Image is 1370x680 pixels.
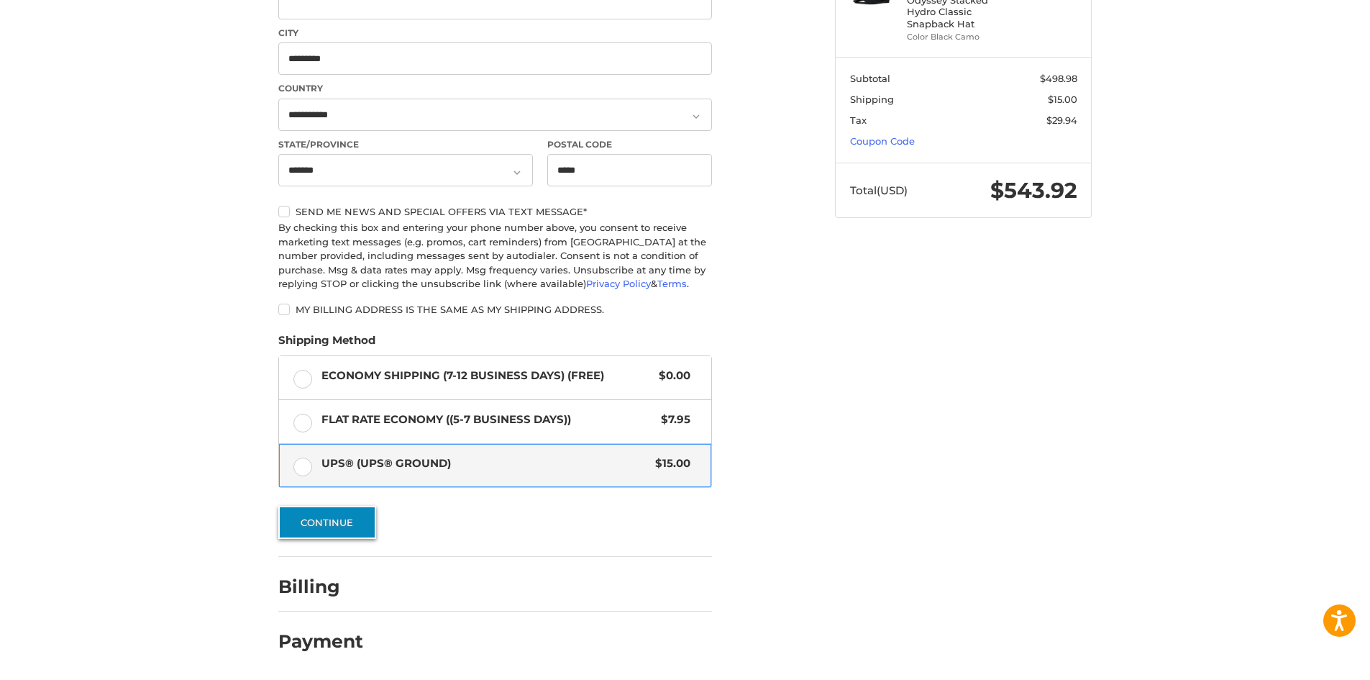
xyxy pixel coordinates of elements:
[278,506,376,539] button: Continue
[654,412,690,428] span: $7.95
[278,332,375,355] legend: Shipping Method
[321,455,649,472] span: UPS® (UPS® Ground)
[990,177,1077,204] span: $543.92
[278,138,533,151] label: State/Province
[850,135,915,147] a: Coupon Code
[648,455,690,472] span: $15.00
[1046,114,1077,126] span: $29.94
[1048,94,1077,105] span: $15.00
[278,221,712,291] div: By checking this box and entering your phone number above, you consent to receive marketing text ...
[278,630,363,653] h2: Payment
[657,278,687,289] a: Terms
[907,31,1017,43] li: Color Black Camo
[278,576,362,598] h2: Billing
[321,412,654,428] span: Flat Rate Economy ((5-7 Business Days))
[652,368,690,384] span: $0.00
[278,82,712,95] label: Country
[278,27,712,40] label: City
[850,114,867,126] span: Tax
[850,73,890,84] span: Subtotal
[850,183,908,197] span: Total (USD)
[586,278,651,289] a: Privacy Policy
[278,206,712,217] label: Send me news and special offers via text message*
[850,94,894,105] span: Shipping
[547,138,713,151] label: Postal Code
[321,368,652,384] span: Economy Shipping (7-12 Business Days) (Free)
[278,304,712,315] label: My billing address is the same as my shipping address.
[1040,73,1077,84] span: $498.98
